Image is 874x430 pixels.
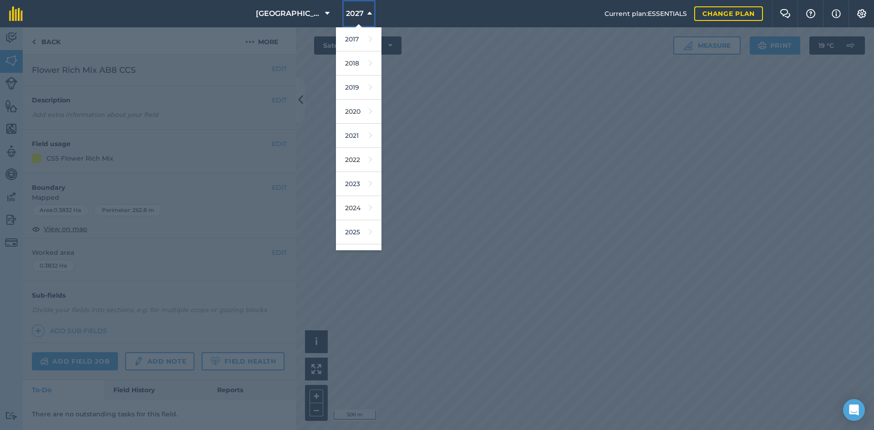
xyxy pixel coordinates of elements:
a: Change plan [694,6,763,21]
a: 2025 [336,220,381,244]
span: [GEOGRAPHIC_DATA] [256,8,321,19]
img: Two speech bubbles overlapping with the left bubble in the forefront [780,9,791,18]
a: 2020 [336,100,381,124]
a: 2021 [336,124,381,148]
div: Open Intercom Messenger [843,399,865,421]
a: 2026 [336,244,381,268]
img: svg+xml;base64,PHN2ZyB4bWxucz0iaHR0cDovL3d3dy53My5vcmcvMjAwMC9zdmciIHdpZHRoPSIxNyIgaGVpZ2h0PSIxNy... [832,8,841,19]
img: A cog icon [856,9,867,18]
a: 2017 [336,27,381,51]
span: Current plan : ESSENTIALS [605,9,687,19]
a: 2024 [336,196,381,220]
a: 2023 [336,172,381,196]
span: 2027 [346,8,364,19]
img: A question mark icon [805,9,816,18]
a: 2018 [336,51,381,76]
a: 2022 [336,148,381,172]
a: 2019 [336,76,381,100]
img: fieldmargin Logo [9,6,23,21]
